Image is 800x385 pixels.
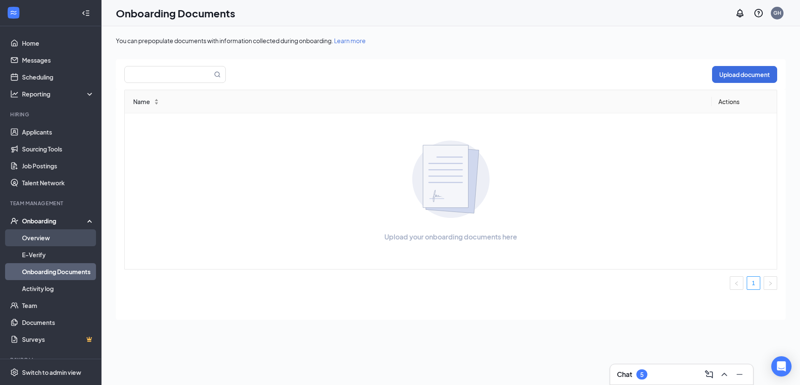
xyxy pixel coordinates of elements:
a: SurveysCrown [22,331,94,348]
a: Onboarding Documents [22,263,94,280]
div: 5 [640,371,644,378]
span: left [734,281,739,286]
li: 1 [747,276,760,290]
div: Payroll [10,356,93,363]
svg: Collapse [82,9,90,17]
span: right [768,281,773,286]
span: Upload your onboarding documents here [384,231,517,242]
svg: QuestionInfo [753,8,764,18]
h3: Chat [617,370,632,379]
div: You can prepopulate documents with information collected during onboarding. [116,36,786,45]
a: Job Postings [22,157,94,174]
a: Applicants [22,124,94,140]
a: Messages [22,52,94,69]
button: left [730,276,743,290]
span: ↑ [153,99,159,102]
button: ChevronUp [718,368,731,381]
div: Switch to admin view [22,368,81,377]
li: Previous Page [730,276,743,290]
div: Team Management [10,200,93,207]
a: Home [22,35,94,52]
div: Hiring [10,111,93,118]
svg: WorkstreamLogo [9,8,18,17]
a: Overview [22,229,94,246]
a: Learn more [334,37,366,44]
li: Next Page [764,276,777,290]
div: Onboarding [22,217,87,225]
button: ComposeMessage [702,368,716,381]
div: GH [773,9,781,16]
span: ↓ [153,102,159,104]
svg: MagnifyingGlass [214,71,221,78]
svg: Analysis [10,90,19,98]
a: Team [22,297,94,314]
a: Scheduling [22,69,94,85]
svg: UserCheck [10,217,19,225]
a: Talent Network [22,174,94,191]
div: Reporting [22,90,95,98]
div: Open Intercom Messenger [771,356,792,377]
svg: ChevronUp [719,369,729,379]
a: Sourcing Tools [22,140,94,157]
button: Upload document [712,66,777,83]
h1: Onboarding Documents [116,6,235,20]
a: Documents [22,314,94,331]
th: Actions [712,90,777,113]
a: E-Verify [22,246,94,263]
button: Minimize [733,368,746,381]
svg: Settings [10,368,19,377]
button: right [764,276,777,290]
svg: Notifications [735,8,745,18]
a: 1 [747,277,760,289]
span: Name [133,97,150,106]
svg: Minimize [734,369,745,379]
svg: ComposeMessage [704,369,714,379]
a: Activity log [22,280,94,297]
